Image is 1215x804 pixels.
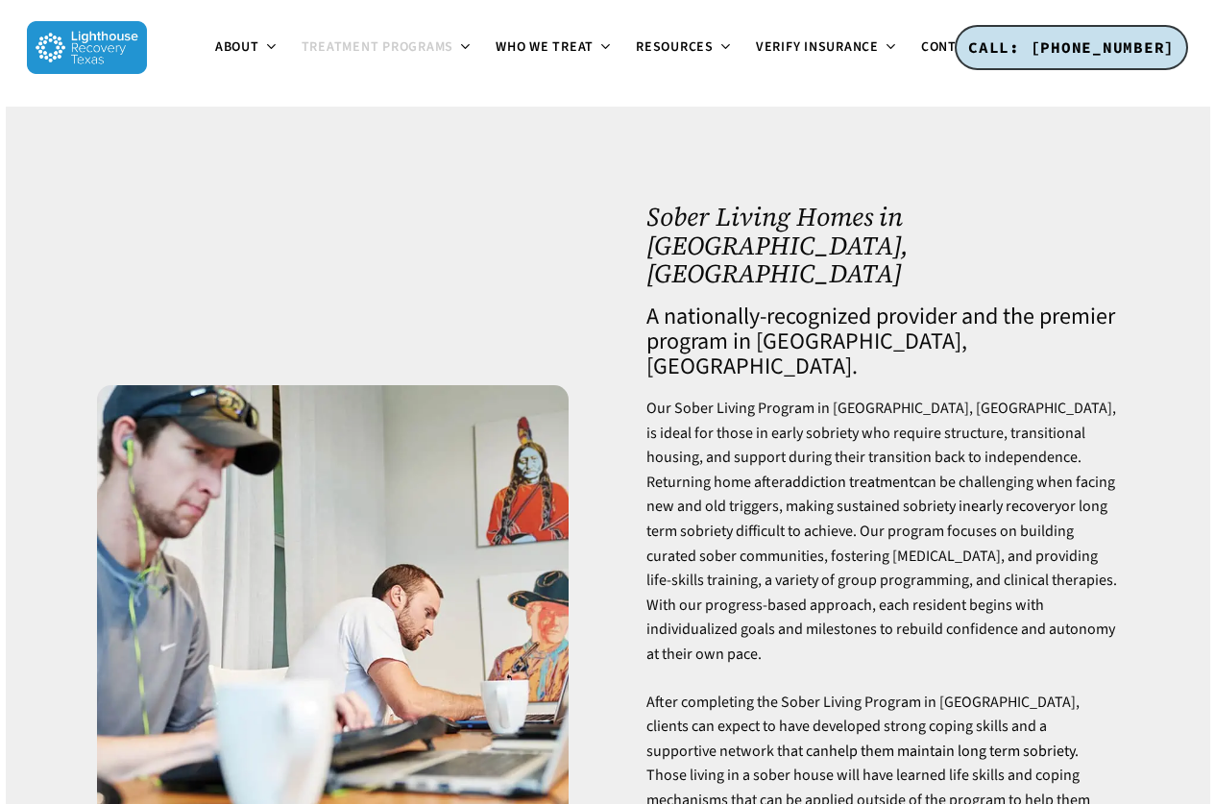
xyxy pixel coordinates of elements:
a: early recovery [971,496,1061,517]
a: Treatment Programs [290,40,485,56]
a: Resources [624,40,744,56]
span: Who We Treat [496,37,594,57]
span: Treatment Programs [302,37,454,57]
p: Our Sober Living Program in [GEOGRAPHIC_DATA], [GEOGRAPHIC_DATA], is ideal for those in early sob... [646,397,1118,691]
a: Contact [910,40,1011,56]
span: Contact [921,37,981,57]
span: Verify Insurance [756,37,879,57]
a: addiction treatment [785,472,913,493]
img: Lighthouse Recovery Texas [27,21,147,74]
a: About [204,40,290,56]
h1: Sober Living Homes in [GEOGRAPHIC_DATA], [GEOGRAPHIC_DATA] [646,203,1118,288]
a: help them maintain long term sobriety [829,741,1075,762]
span: CALL: [PHONE_NUMBER] [968,37,1175,57]
span: Resources [636,37,714,57]
h4: A nationally-recognized provider and the premier program in [GEOGRAPHIC_DATA], [GEOGRAPHIC_DATA]. [646,305,1118,379]
a: Who We Treat [484,40,624,56]
a: CALL: [PHONE_NUMBER] [955,25,1188,71]
span: About [215,37,259,57]
a: Verify Insurance [744,40,910,56]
